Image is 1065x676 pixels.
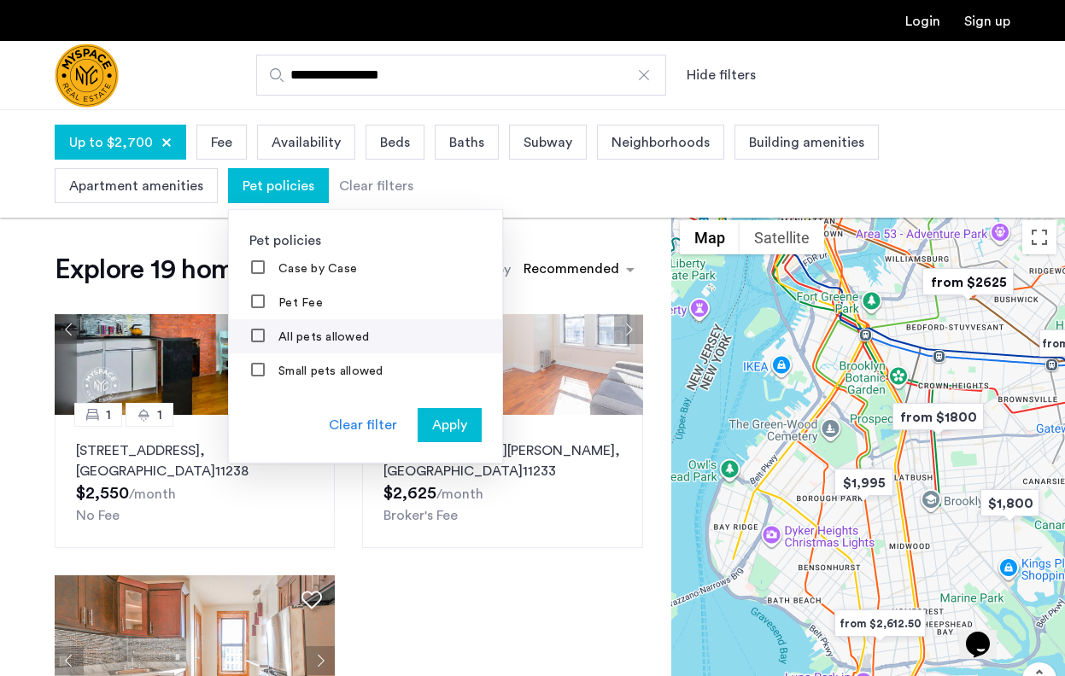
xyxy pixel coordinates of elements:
span: Baths [449,132,484,153]
span: Fee [211,132,232,153]
a: Cazamio Logo [55,44,119,108]
img: logo [55,44,119,108]
div: Clear filter [329,415,397,435]
span: Neighborhoods [611,132,710,153]
span: Availability [272,132,341,153]
label: Pet Fee [275,296,323,310]
span: Building amenities [749,132,864,153]
a: Login [905,15,940,28]
label: All pets allowed [275,330,369,344]
input: Apartment Search [256,55,666,96]
label: Case by Case [275,262,357,276]
button: button [418,408,482,442]
button: Show or hide filters [687,65,756,85]
div: Pet policies [229,210,502,251]
span: Apartment amenities [69,176,203,196]
span: Apply [432,415,467,435]
span: Pet policies [243,176,314,196]
span: Up to $2,700 [69,132,153,153]
iframe: chat widget [959,608,1014,659]
a: Registration [964,15,1010,28]
label: Small pets allowed [275,364,383,378]
span: Beds [380,132,410,153]
div: Clear filters [339,176,413,196]
span: Subway [524,132,572,153]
